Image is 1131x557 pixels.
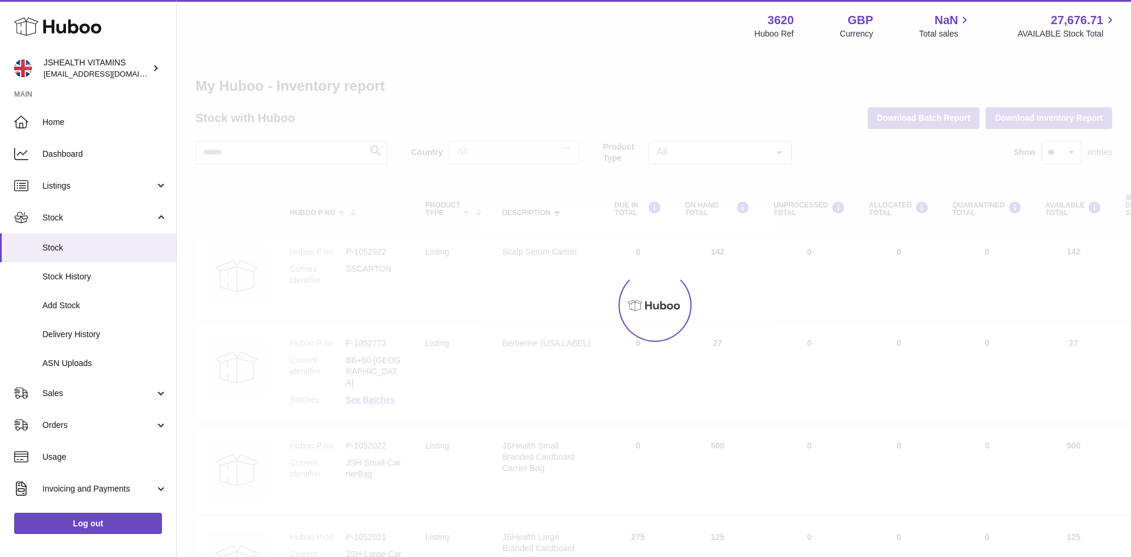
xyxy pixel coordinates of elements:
span: Stock History [42,271,167,282]
span: Stock [42,242,167,253]
span: Stock [42,212,155,223]
span: Add Stock [42,300,167,311]
div: JSHEALTH VITAMINS [44,57,150,80]
span: 27,676.71 [1051,12,1103,28]
span: Invoicing and Payments [42,483,155,495]
a: Log out [14,513,162,534]
span: Listings [42,180,155,192]
strong: GBP [848,12,873,28]
span: NaN [934,12,958,28]
span: Dashboard [42,149,167,160]
a: 27,676.71 AVAILABLE Stock Total [1017,12,1117,39]
span: Sales [42,388,155,399]
div: Currency [840,28,874,39]
span: Delivery History [42,329,167,340]
div: Huboo Ref [755,28,794,39]
span: Home [42,117,167,128]
img: internalAdmin-3620@internal.huboo.com [14,60,32,77]
span: AVAILABLE Stock Total [1017,28,1117,39]
span: Total sales [919,28,971,39]
span: Orders [42,420,155,431]
a: NaN Total sales [919,12,971,39]
span: Usage [42,451,167,463]
span: [EMAIL_ADDRESS][DOMAIN_NAME] [44,69,173,78]
strong: 3620 [768,12,794,28]
span: ASN Uploads [42,358,167,369]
